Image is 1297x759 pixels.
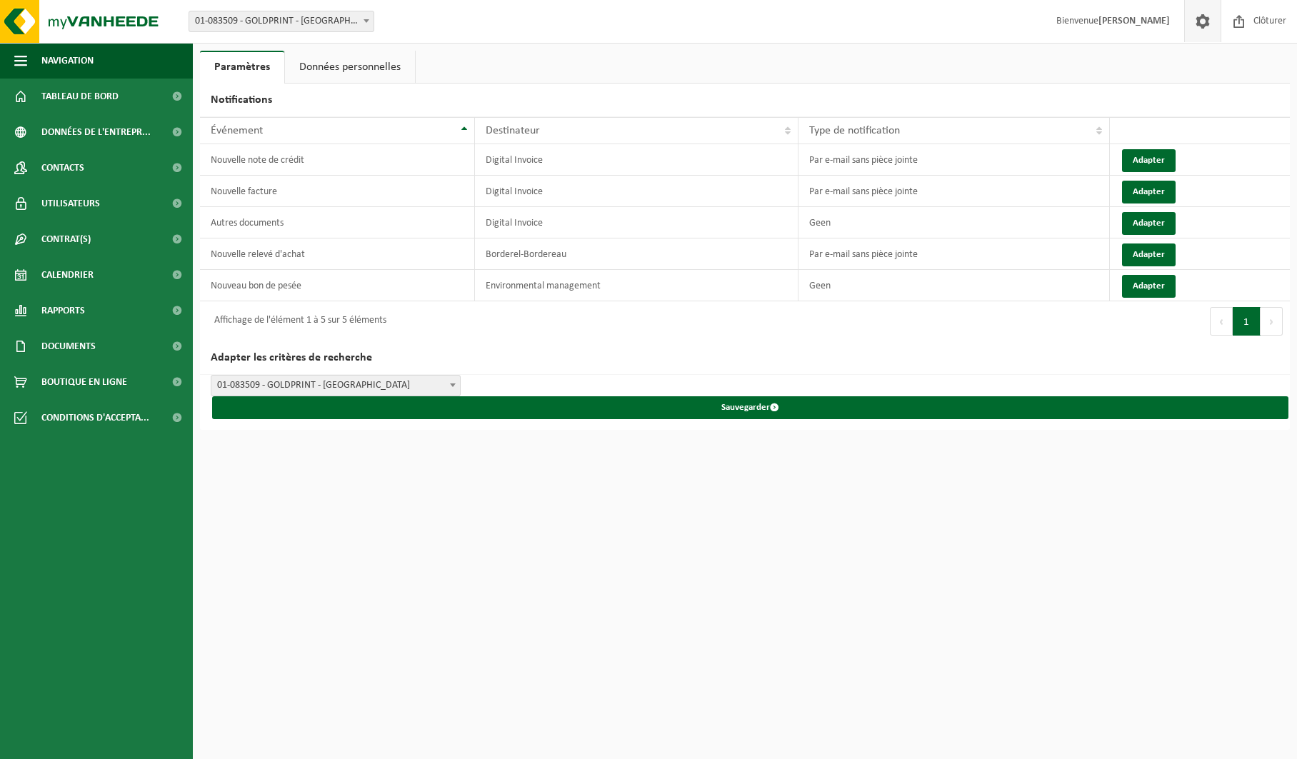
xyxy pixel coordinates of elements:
button: 1 [1233,307,1261,336]
span: Utilisateurs [41,186,100,221]
td: Par e-mail sans pièce jointe [798,176,1110,207]
button: Sauvegarder [212,396,1288,419]
span: Navigation [41,43,94,79]
h2: Notifications [200,84,1290,117]
span: Contacts [41,150,84,186]
td: Nouvelle note de crédit [200,144,475,176]
span: Tableau de bord [41,79,119,114]
td: Par e-mail sans pièce jointe [798,238,1110,270]
button: Adapter [1122,275,1176,298]
span: 01-083509 - GOLDPRINT - HUIZINGEN [189,11,374,32]
span: Événement [211,125,263,136]
span: Conditions d'accepta... [41,400,149,436]
button: Previous [1210,307,1233,336]
td: Environmental management [475,270,798,301]
button: Adapter [1122,243,1176,266]
span: Contrat(s) [41,221,91,257]
span: 01-083509 - GOLDPRINT - HUIZINGEN [211,375,461,396]
span: Données de l'entrepr... [41,114,151,150]
td: Digital Invoice [475,207,798,238]
span: Calendrier [41,257,94,293]
span: Destinateur [486,125,540,136]
div: Affichage de l'élément 1 à 5 sur 5 éléments [207,308,386,334]
td: Nouvelle relevé d'achat [200,238,475,270]
h2: Adapter les critères de recherche [200,341,1290,375]
a: Paramètres [200,51,284,84]
button: Adapter [1122,149,1176,172]
span: Type de notification [809,125,900,136]
td: Autres documents [200,207,475,238]
td: Digital Invoice [475,144,798,176]
span: 01-083509 - GOLDPRINT - HUIZINGEN [211,376,460,396]
td: Geen [798,207,1110,238]
a: Données personnelles [285,51,415,84]
td: Digital Invoice [475,176,798,207]
span: Rapports [41,293,85,328]
button: Adapter [1122,181,1176,203]
td: Borderel-Bordereau [475,238,798,270]
td: Nouvelle facture [200,176,475,207]
td: Geen [798,270,1110,301]
button: Next [1261,307,1283,336]
span: Documents [41,328,96,364]
button: Adapter [1122,212,1176,235]
td: Nouveau bon de pesée [200,270,475,301]
span: Boutique en ligne [41,364,127,400]
td: Par e-mail sans pièce jointe [798,144,1110,176]
span: 01-083509 - GOLDPRINT - HUIZINGEN [189,11,374,31]
strong: [PERSON_NAME] [1098,16,1170,26]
